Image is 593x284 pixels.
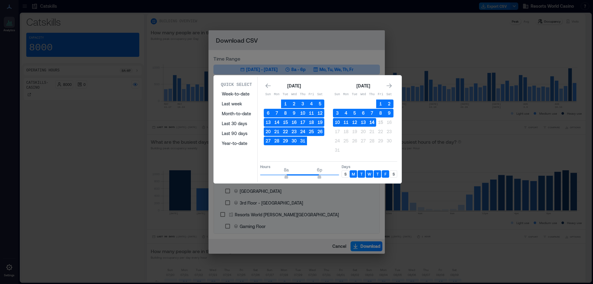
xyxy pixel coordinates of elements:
button: 29 [376,137,385,145]
button: Last 30 days [218,119,255,129]
p: Sat [316,92,324,97]
button: 5 [350,109,359,117]
button: 13 [359,118,368,127]
button: 21 [272,127,281,136]
button: 15 [376,118,385,127]
button: 30 [385,137,393,145]
button: 16 [290,118,298,127]
button: Year-to-date [218,138,255,148]
button: 20 [359,127,368,136]
p: Mon [342,92,350,97]
p: Fri [307,92,316,97]
button: 28 [272,137,281,145]
button: 1 [281,100,290,108]
button: 12 [316,109,324,117]
button: 22 [281,127,290,136]
button: 25 [307,127,316,136]
button: 12 [350,118,359,127]
button: 19 [316,118,324,127]
button: 8 [281,109,290,117]
p: Wed [290,92,298,97]
button: 10 [333,118,342,127]
p: Days [342,164,397,169]
button: 22 [376,127,385,136]
button: 4 [307,100,316,108]
button: 27 [359,137,368,145]
th: Saturday [316,90,324,99]
button: 9 [385,109,393,117]
button: 6 [359,109,368,117]
button: 23 [385,127,393,136]
div: [DATE] [355,82,372,90]
span: 6p [317,167,322,172]
button: 20 [264,127,272,136]
p: T [360,172,363,176]
button: 2 [290,100,298,108]
th: Wednesday [359,90,368,99]
p: T [376,172,379,176]
p: Quick Select [221,82,252,88]
p: Fri [376,92,385,97]
button: 14 [272,118,281,127]
button: Go to previous month [264,82,272,90]
th: Monday [342,90,350,99]
button: 28 [368,137,376,145]
button: 30 [290,137,298,145]
button: 29 [281,137,290,145]
th: Monday [272,90,281,99]
th: Thursday [298,90,307,99]
button: 5 [316,100,324,108]
button: 26 [316,127,324,136]
th: Sunday [333,90,342,99]
th: Friday [307,90,316,99]
p: Sun [264,92,272,97]
button: 17 [333,127,342,136]
p: Tue [350,92,359,97]
button: 13 [264,118,272,127]
button: 17 [298,118,307,127]
button: 9 [290,109,298,117]
button: Go to next month [385,82,393,90]
th: Wednesday [290,90,298,99]
button: 25 [342,137,350,145]
button: 10 [298,109,307,117]
button: 11 [307,109,316,117]
button: 18 [307,118,316,127]
th: Tuesday [281,90,290,99]
th: Thursday [368,90,376,99]
button: Last week [218,99,255,109]
p: Thu [368,92,376,97]
button: 3 [298,100,307,108]
th: Tuesday [350,90,359,99]
button: 18 [342,127,350,136]
p: F [385,172,386,176]
button: 31 [298,137,307,145]
button: 3 [333,109,342,117]
p: Wed [359,92,368,97]
p: M [352,172,355,176]
button: 16 [385,118,393,127]
button: 4 [342,109,350,117]
button: 27 [264,137,272,145]
p: Thu [298,92,307,97]
button: 8 [376,109,385,117]
button: 21 [368,127,376,136]
button: 24 [333,137,342,145]
button: 11 [342,118,350,127]
th: Sunday [264,90,272,99]
p: W [368,172,371,176]
button: 14 [368,118,376,127]
button: 24 [298,127,307,136]
button: Month-to-date [218,109,255,119]
p: Hours [260,164,339,169]
button: 15 [281,118,290,127]
th: Saturday [385,90,393,99]
p: Sat [385,92,393,97]
p: Mon [272,92,281,97]
button: 1 [376,100,385,108]
button: 31 [333,146,342,155]
p: Tue [281,92,290,97]
button: 19 [350,127,359,136]
button: Last 90 days [218,129,255,138]
button: 7 [368,109,376,117]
